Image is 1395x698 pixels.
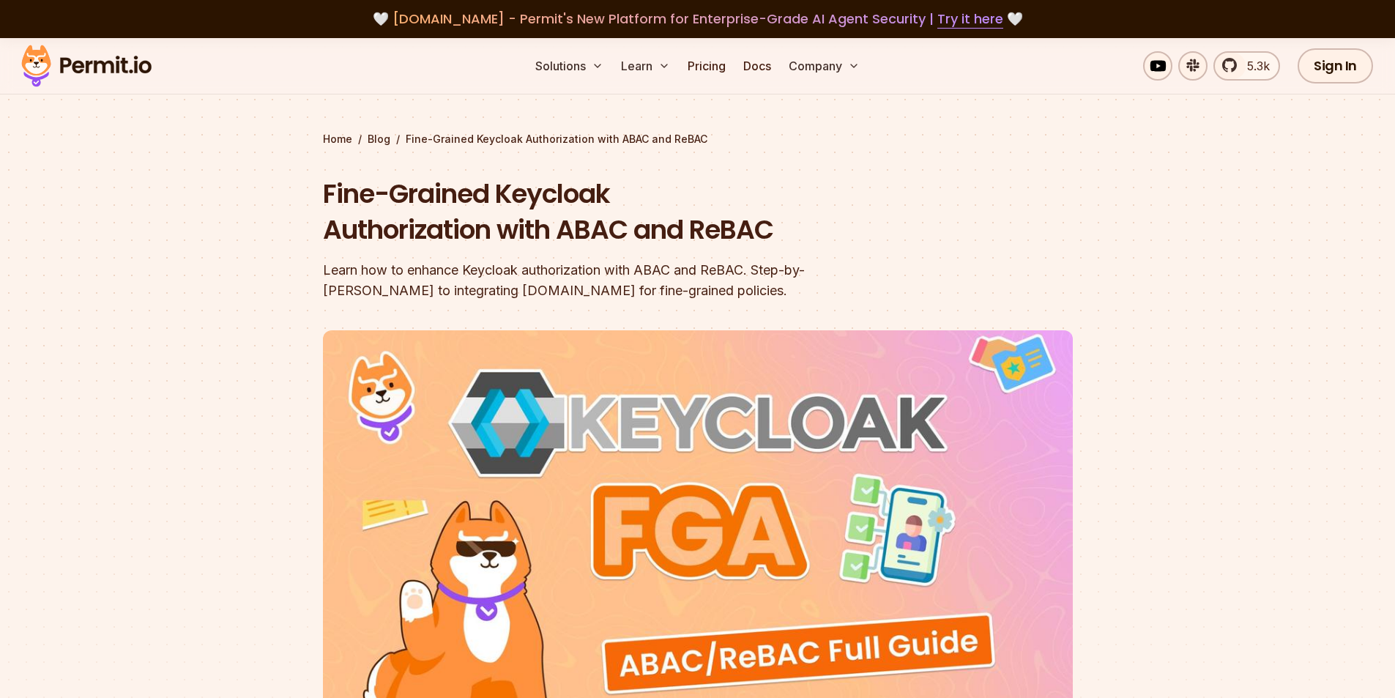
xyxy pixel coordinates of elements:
[682,51,732,81] a: Pricing
[1213,51,1280,81] a: 5.3k
[368,132,390,146] a: Blog
[783,51,866,81] button: Company
[1238,57,1270,75] span: 5.3k
[615,51,676,81] button: Learn
[15,41,158,91] img: Permit logo
[529,51,609,81] button: Solutions
[323,260,885,301] div: Learn how to enhance Keycloak authorization with ABAC and ReBAC. Step-by-[PERSON_NAME] to integra...
[1298,48,1373,83] a: Sign In
[937,10,1003,29] a: Try it here
[323,132,352,146] a: Home
[393,10,1003,28] span: [DOMAIN_NAME] - Permit's New Platform for Enterprise-Grade AI Agent Security |
[323,176,885,248] h1: Fine-Grained Keycloak Authorization with ABAC and ReBAC
[323,132,1073,146] div: / /
[737,51,777,81] a: Docs
[35,9,1360,29] div: 🤍 🤍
